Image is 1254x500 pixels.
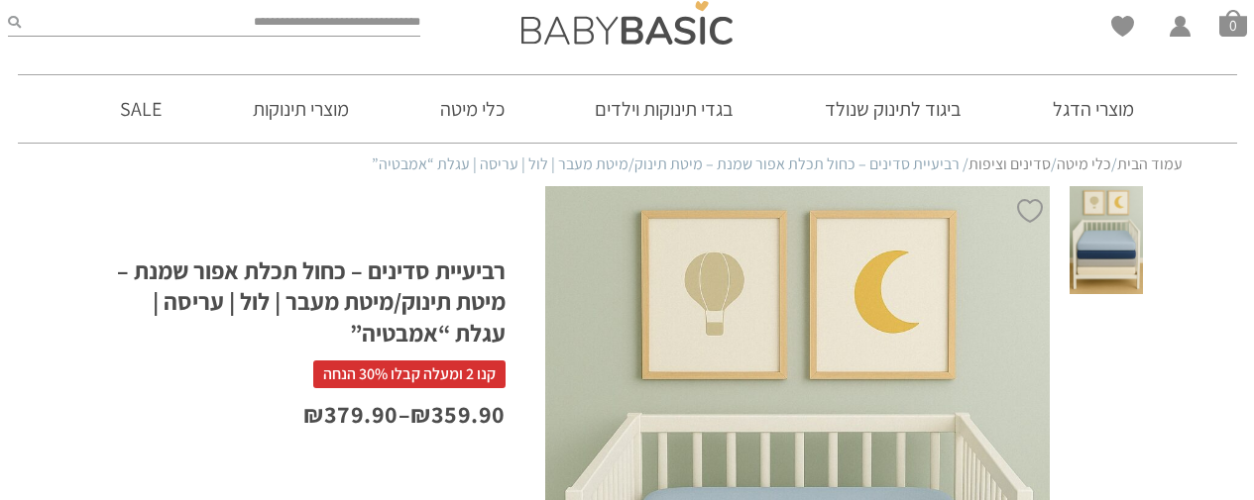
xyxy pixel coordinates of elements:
img: Baby Basic בגדי תינוקות וילדים אונליין [521,1,733,45]
bdi: 379.90 [303,398,399,430]
a: SALE [90,75,191,143]
a: סדינים וציפות [969,153,1051,174]
p: – [112,398,506,432]
a: בגדי תינוקות וילדים [565,75,763,143]
a: עמוד הבית [1117,153,1183,174]
bdi: 359.90 [410,398,506,430]
a: Wishlist [1111,16,1134,37]
span: Wishlist [1111,16,1134,44]
a: מוצרי תינוקות [223,75,379,143]
span: ₪ [303,398,324,430]
a: ביגוד לתינוק שנולד [795,75,991,143]
a: מוצרי הדגל [1023,75,1164,143]
nav: Breadcrumb [72,153,1183,175]
a: כלי מיטה [410,75,534,143]
span: קנו 2 ומעלה קבלו 30% הנחה [313,360,506,388]
span: סל קניות [1219,9,1247,37]
a: כלי מיטה [1057,153,1111,174]
span: ₪ [410,398,431,430]
a: סל קניות0 [1219,9,1247,37]
h1: רביעיית סדינים – כחול תכלת אפור שמנת – מיטת תינוק/מיטת מעבר | לול | עריסה | עגלת “אמבטיה” [112,255,506,349]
